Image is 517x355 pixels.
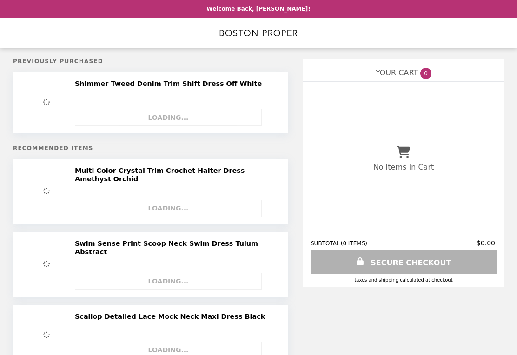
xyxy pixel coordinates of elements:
[311,277,497,283] div: Taxes and Shipping calculated at checkout
[75,166,274,184] h2: Multi Color Crystal Trim Crochet Halter Dress Amethyst Orchid
[206,6,310,12] p: Welcome Back, [PERSON_NAME]!
[420,68,431,79] span: 0
[373,163,434,171] p: No Items In Cart
[13,145,288,151] h5: Recommended Items
[311,240,341,247] span: SUBTOTAL
[376,68,418,77] span: YOUR CART
[75,239,274,256] h2: Swim Sense Print Scoop Neck Swim Dress Tulum Abstract
[13,58,288,65] h5: Previously Purchased
[477,239,497,247] span: $0.00
[75,312,269,321] h2: Scallop Detailed Lace Mock Neck Maxi Dress Black
[75,79,265,88] h2: Shimmer Tweed Denim Trim Shift Dress Off White
[341,240,367,247] span: ( 0 ITEMS )
[219,23,298,42] img: Brand Logo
